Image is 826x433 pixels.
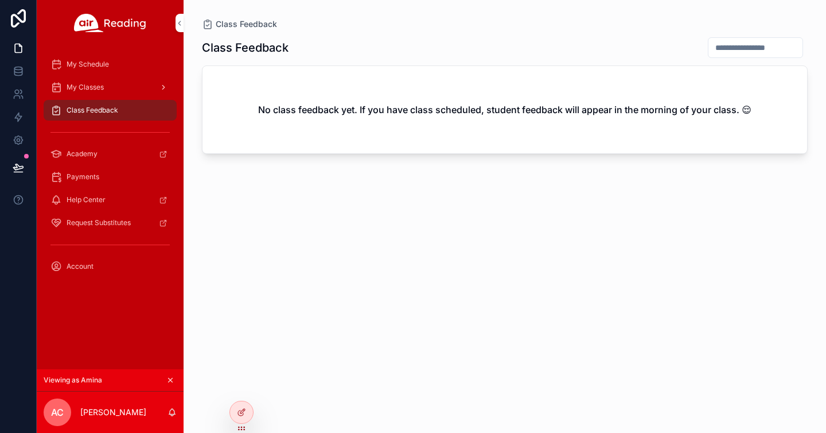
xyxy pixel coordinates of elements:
[44,100,177,121] a: Class Feedback
[67,60,109,69] span: My Schedule
[67,172,99,181] span: Payments
[74,14,146,32] img: App logo
[67,149,98,158] span: Academy
[67,195,106,204] span: Help Center
[44,212,177,233] a: Request Substitutes
[44,376,102,385] span: Viewing as Amina
[44,144,177,164] a: Academy
[44,190,177,210] a: Help Center
[67,262,93,271] span: Account
[80,407,146,418] p: [PERSON_NAME]
[37,46,184,292] div: scrollable content
[44,256,177,277] a: Account
[202,18,277,30] a: Class Feedback
[44,167,177,187] a: Payments
[51,405,64,419] span: AC
[216,18,277,30] span: Class Feedback
[258,103,751,117] h2: No class feedback yet. If you have class scheduled, student feedback will appear in the morning o...
[67,218,131,227] span: Request Substitutes
[44,54,177,75] a: My Schedule
[202,40,289,56] h1: Class Feedback
[67,83,104,92] span: My Classes
[67,106,118,115] span: Class Feedback
[44,77,177,98] a: My Classes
